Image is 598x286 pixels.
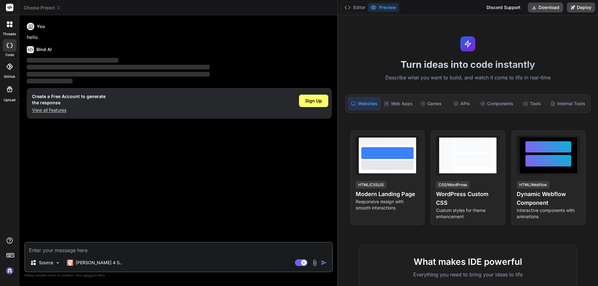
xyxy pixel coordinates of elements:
[517,190,580,207] h4: Dynamic Webflow Component
[24,272,333,278] p: Always double-check its answers. Your in Bind
[305,98,322,104] span: Sign Up
[368,3,398,12] button: Preview
[67,260,73,266] img: Claude 4 Sonnet
[55,260,60,265] img: Pick Models
[4,265,15,276] img: signin
[382,97,415,110] div: Web Apps
[342,59,594,70] h1: Turn ideas into code instantly
[548,97,588,110] div: Internal Tools
[416,97,446,110] div: Games
[311,259,318,266] img: attachment
[348,97,380,110] div: Websites
[24,5,61,11] span: Choose Project
[567,2,595,12] button: Deploy
[342,74,594,82] p: Describe what you want to build, and watch it come to life in real-time
[76,260,122,266] p: [PERSON_NAME] 4 S..
[447,97,477,110] div: APIs
[517,207,580,220] p: Interactive components with animations
[436,207,500,220] p: Custom styles for theme enhancement
[3,31,16,37] label: threads
[37,23,45,30] h6: You
[436,190,500,207] h4: WordPress Custom CSS
[27,79,73,83] span: ‌
[27,58,118,63] span: ‌
[517,181,549,189] div: HTML/Webflow
[342,3,368,12] button: Editor
[36,46,52,53] h6: Bind AI
[27,72,210,77] span: ‌
[83,273,95,277] span: privacy
[369,255,567,268] h2: What makes IDE powerful
[356,181,386,189] div: HTML/CSS/JS
[39,260,53,266] p: Source
[32,107,106,113] p: View all Features
[517,97,547,110] div: Tools
[356,190,419,199] h4: Modern Landing Page
[32,93,106,106] h1: Create a Free Account to generate the response
[356,199,419,211] p: Responsive design with smooth interactions
[369,271,567,278] p: Everything you need to bring your ideas to life
[528,2,563,12] button: Download
[478,97,516,110] div: Components
[4,97,16,103] label: Upload
[27,34,332,41] p: hello
[483,2,524,12] div: Discord Support
[4,74,15,79] label: GitHub
[27,65,210,69] span: ‌
[436,181,469,189] div: CSS/WordPress
[321,260,327,266] img: icon
[5,52,14,58] label: code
